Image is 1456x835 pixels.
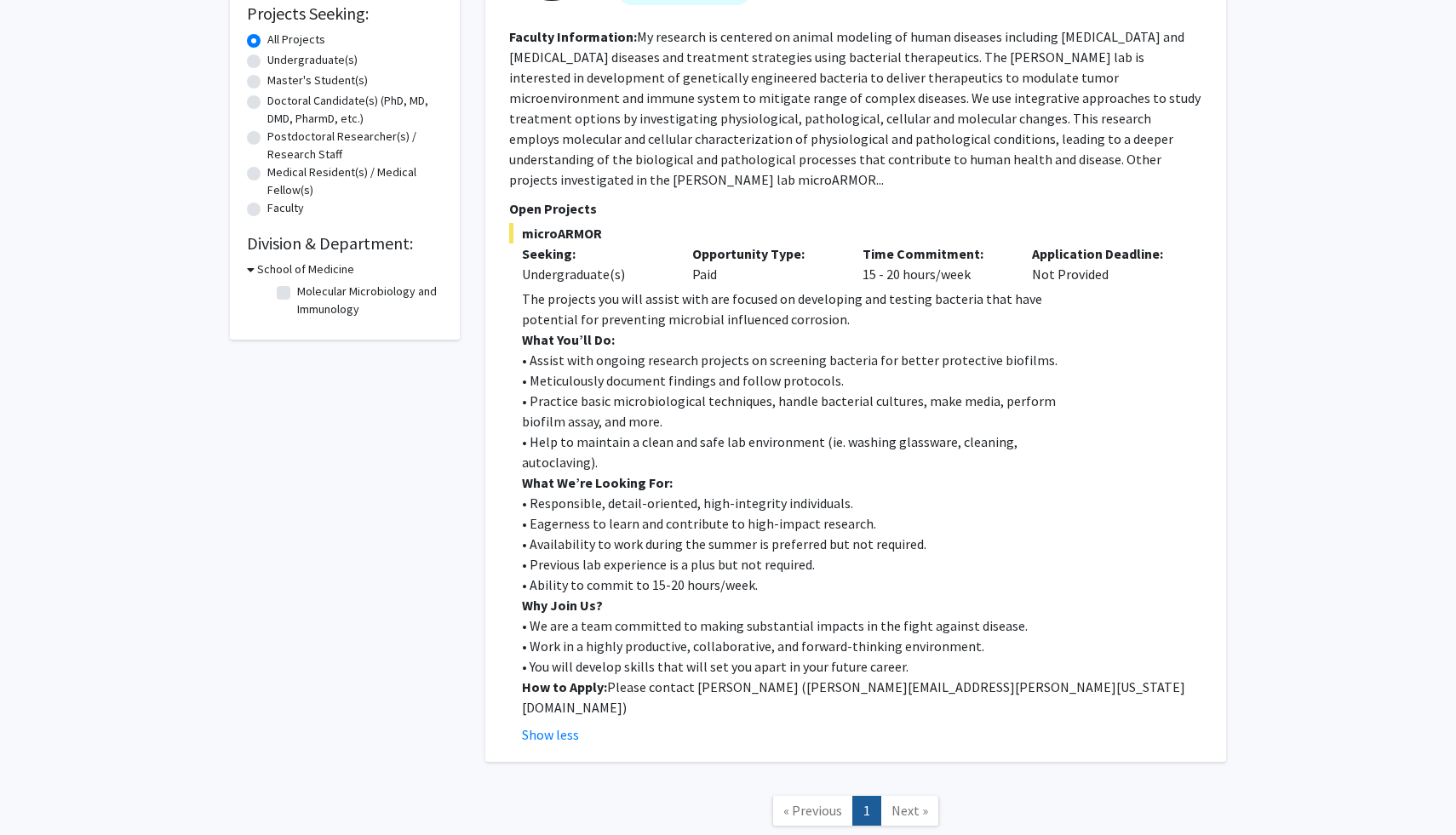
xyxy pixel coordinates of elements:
label: Postdoctoral Researcher(s) / Research Staff [267,128,443,163]
a: Next Page [880,796,939,826]
button: Show less [522,724,579,745]
p: The projects you will assist with are focused on developing and testing bacteria that have [522,289,1202,309]
fg-read-more: My research is centered on animal modeling of human diseases including [MEDICAL_DATA] and [MEDICA... [509,28,1201,188]
div: Not Provided [1019,243,1189,284]
p: • Meticulously document findings and follow protocols. [522,370,1202,391]
strong: What We’re Looking For: [522,474,673,491]
div: 15 - 20 hours/week [850,243,1020,284]
p: Time Commitment: [863,243,1007,264]
span: « Previous [783,802,842,819]
h2: Division & Department: [247,233,443,254]
p: • Help to maintain a clean and safe lab environment (ie. washing glassware, cleaning, [522,432,1202,452]
b: Faculty Information: [509,28,637,45]
div: Undergraduate(s) [522,264,667,284]
p: • Availability to work during the summer is preferred but not required. [522,534,1202,554]
label: Molecular Microbiology and Immunology [297,283,439,318]
p: • Responsible, detail-oriented, high-integrity individuals. [522,493,1202,513]
p: • Ability to commit to 15-20 hours/week. [522,575,1202,595]
p: • We are a team committed to making substantial impacts in the fight against disease. [522,615,1202,636]
label: Medical Resident(s) / Medical Fellow(s) [267,163,443,199]
a: 1 [852,796,881,826]
p: • Assist with ongoing research projects on screening bacteria for better protective biofilms. [522,350,1202,370]
h2: Projects Seeking: [247,3,443,24]
p: Application Deadline: [1032,243,1177,264]
strong: Why Join Us? [522,597,603,614]
label: All Projects [267,31,325,49]
strong: What You’ll Do: [522,331,615,348]
label: Undergraduate(s) [267,51,358,69]
span: Next » [891,802,928,819]
iframe: Chat [13,758,72,822]
span: [PERSON_NAME][EMAIL_ADDRESS][PERSON_NAME][US_STATE][DOMAIN_NAME] [522,678,1185,716]
p: • Eagerness to learn and contribute to high-impact research. [522,513,1202,534]
div: Paid [679,243,850,284]
h3: School of Medicine [257,260,354,278]
label: Doctoral Candidate(s) (PhD, MD, DMD, PharmD, etc.) [267,92,443,128]
span: microARMOR [509,223,1202,243]
p: biofilm assay, and more. [522,411,1202,432]
label: Master's Student(s) [267,71,368,89]
p: Seeking: [522,243,667,264]
p: • Previous lab experience is a plus but not required. [522,554,1202,575]
p: • You will develop skills that will set you apart in your future career. [522,656,1202,677]
p: Open Projects [509,198,1202,219]
p: • Work in a highly productive, collaborative, and forward-thinking environment. [522,636,1202,656]
p: potential for preventing microbial influenced corrosion. [522,309,1202,329]
p: • Practice basic microbiological techniques, handle bacterial cultures, make media, perform [522,391,1202,411]
p: Please contact [PERSON_NAME] ( ) [522,677,1202,718]
p: Opportunity Type: [692,243,837,264]
label: Faculty [267,199,304,217]
a: Previous Page [772,796,853,826]
p: autoclaving). [522,452,1202,472]
strong: How to Apply: [522,678,607,695]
